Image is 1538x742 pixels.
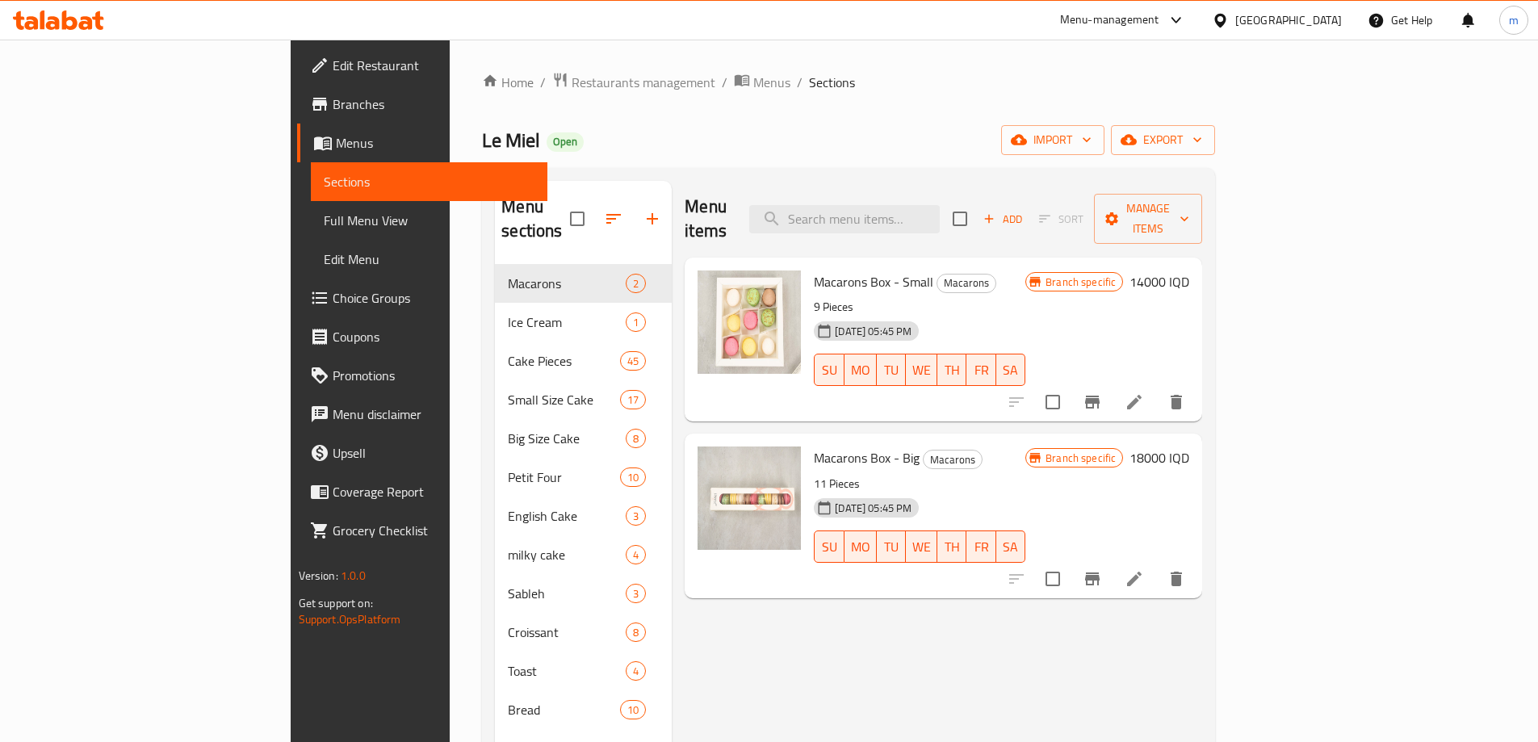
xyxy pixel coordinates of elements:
div: Macarons [937,274,996,293]
span: Add item [977,207,1029,232]
div: [GEOGRAPHIC_DATA] [1235,11,1342,29]
button: delete [1157,560,1196,598]
span: Select all sections [560,202,594,236]
li: / [722,73,727,92]
span: 17 [621,392,645,408]
a: Edit menu item [1125,569,1144,589]
span: Manage items [1107,199,1189,239]
a: Support.OpsPlatform [299,609,401,630]
span: milky cake [508,545,626,564]
div: Petit Four10 [495,458,672,497]
h6: 18000 IQD [1129,446,1189,469]
span: 3 [627,509,645,524]
span: Promotions [333,366,534,385]
button: WE [906,354,937,386]
div: Croissant8 [495,613,672,652]
span: Menu disclaimer [333,405,534,424]
span: Toast [508,661,626,681]
button: delete [1157,383,1196,421]
span: 2 [627,276,645,291]
span: Cake Pieces [508,351,620,371]
div: items [626,584,646,603]
nav: breadcrumb [482,72,1215,93]
div: milky cake4 [495,535,672,574]
span: 1 [627,315,645,330]
div: Ice Cream1 [495,303,672,342]
span: Small Size Cake [508,390,620,409]
button: SA [996,530,1025,563]
span: 4 [627,547,645,563]
span: Get support on: [299,593,373,614]
span: import [1014,130,1092,150]
span: Branch specific [1039,275,1122,290]
div: Macarons [923,450,983,469]
span: MO [851,358,870,382]
span: Ice Cream [508,312,626,332]
button: Branch-specific-item [1073,560,1112,598]
span: [DATE] 05:45 PM [828,324,918,339]
button: import [1001,125,1104,155]
span: Coverage Report [333,482,534,501]
h2: Menu items [685,195,730,243]
span: Upsell [333,443,534,463]
span: SA [1003,535,1019,559]
button: Branch-specific-item [1073,383,1112,421]
span: Edit Restaurant [333,56,534,75]
span: 45 [621,354,645,369]
div: items [620,467,646,487]
div: items [620,351,646,371]
span: Macarons Box - Small [814,270,933,294]
span: Version: [299,565,338,586]
span: 10 [621,470,645,485]
span: WE [912,535,931,559]
span: English Cake [508,506,626,526]
nav: Menu sections [495,258,672,736]
a: Menus [734,72,790,93]
span: 4 [627,664,645,679]
div: Sableh [508,584,626,603]
span: TU [883,358,899,382]
span: Sections [809,73,855,92]
a: Sections [311,162,547,201]
p: 9 Pieces [814,297,1025,317]
div: items [626,661,646,681]
button: FR [966,530,995,563]
div: items [620,700,646,719]
a: Promotions [297,356,547,395]
span: Sort sections [594,199,633,238]
span: TU [883,535,899,559]
button: SU [814,530,844,563]
div: Small Size Cake17 [495,380,672,419]
span: [DATE] 05:45 PM [828,501,918,516]
span: Croissant [508,623,626,642]
span: Petit Four [508,467,620,487]
button: TU [877,530,906,563]
span: Menus [336,133,534,153]
div: English Cake3 [495,497,672,535]
a: Choice Groups [297,279,547,317]
div: items [626,429,646,448]
div: Sableh3 [495,574,672,613]
a: Upsell [297,434,547,472]
div: Bread10 [495,690,672,729]
span: Edit Menu [324,249,534,269]
img: Macarons Box - Big [698,446,801,550]
div: items [620,390,646,409]
h6: 14000 IQD [1129,270,1189,293]
button: export [1111,125,1215,155]
span: WE [912,358,931,382]
span: Coupons [333,327,534,346]
span: 8 [627,625,645,640]
div: items [626,274,646,293]
div: Big Size Cake8 [495,419,672,458]
button: SU [814,354,844,386]
a: Edit Menu [311,240,547,279]
span: Select section [943,202,977,236]
span: 10 [621,702,645,718]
